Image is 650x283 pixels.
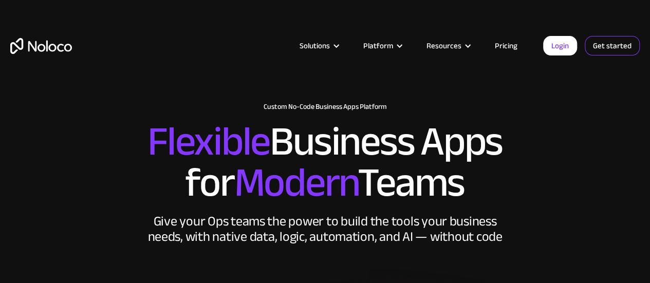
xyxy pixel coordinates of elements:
div: Resources [414,39,482,52]
h2: Business Apps for Teams [10,121,640,203]
a: home [10,38,72,54]
a: Pricing [482,39,530,52]
a: Login [543,36,577,55]
div: Platform [363,39,393,52]
div: Solutions [300,39,330,52]
span: Modern [234,144,358,221]
span: Flexible [147,103,270,180]
div: Solutions [287,39,350,52]
a: Get started [585,36,640,55]
div: Resources [426,39,461,52]
h1: Custom No-Code Business Apps Platform [10,103,640,111]
div: Give your Ops teams the power to build the tools your business needs, with native data, logic, au... [145,214,505,244]
div: Platform [350,39,414,52]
